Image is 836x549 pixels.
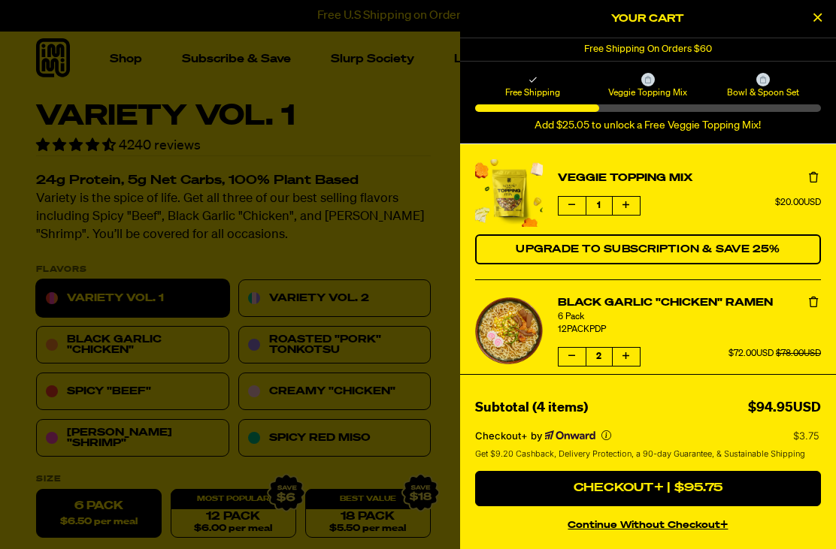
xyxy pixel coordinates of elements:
li: product [475,144,821,279]
button: Increase quantity of Veggie Topping Mix [613,197,640,215]
span: Veggie Topping Mix [592,86,703,98]
span: Bowl & Spoon Set [708,86,819,98]
span: Free Shipping [477,86,588,98]
img: Black Garlic "Chicken" Ramen [475,297,543,365]
button: Remove Black Garlic "Chicken" Ramen [806,295,821,310]
div: Add $25.05 to unlock a Free Veggie Topping Mix! [475,119,821,132]
a: Veggie Topping Mix [558,170,821,186]
div: $94.95USD [748,397,821,419]
span: 2 [586,348,613,366]
span: Get $9.20 Cashback, Delivery Protection, a 90-day Guarantee, & Sustainable Shipping [475,448,805,460]
a: Black Garlic "Chicken" Ramen [558,295,821,311]
img: Veggie Topping Mix [475,159,543,227]
button: Close Cart [806,8,828,30]
a: Powered by Onward [545,430,595,441]
h2: Your Cart [475,8,821,30]
span: Checkout+ [475,430,528,442]
a: View details for Veggie Topping Mix [475,159,543,227]
span: $78.00USD [776,349,821,358]
span: by [531,430,542,442]
section: Checkout+ [475,419,821,471]
button: Increase quantity of Black Garlic "Chicken" Ramen [613,348,640,366]
button: Decrease quantity of Black Garlic "Chicken" Ramen [559,348,586,366]
button: Checkout+ | $95.75 [475,471,821,507]
div: 1 of 1 [460,38,836,61]
li: product [475,279,821,419]
div: 12PACKPDP [558,323,821,337]
span: Subtotal (4 items) [475,401,588,415]
p: $3.75 [793,430,821,442]
button: Switch Veggie Topping Mix to a Subscription [475,234,821,264]
a: View details for Black Garlic "Chicken" Ramen [475,297,543,365]
button: continue without Checkout+ [475,512,821,534]
span: $20.00USD [775,198,821,207]
div: 6 Pack [558,311,821,323]
button: Remove Veggie Topping Mix [806,170,821,186]
span: $72.00USD [728,349,774,358]
button: Decrease quantity of Veggie Topping Mix [559,197,586,215]
button: More info [601,430,611,440]
span: Upgrade to Subscription & Save 25% [516,244,780,255]
span: 1 [586,197,613,215]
